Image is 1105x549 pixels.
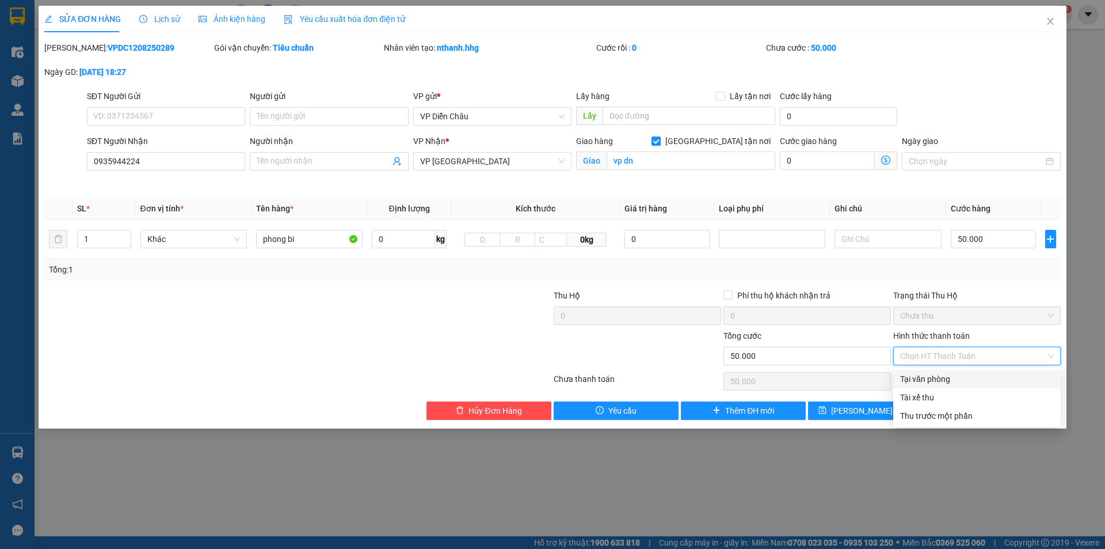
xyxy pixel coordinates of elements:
[576,137,613,146] span: Giao hàng
[214,41,382,54] div: Gói vận chuyển:
[1046,234,1056,244] span: plus
[79,67,126,77] b: [DATE] 18:27
[723,331,761,340] span: Tổng cước
[284,15,293,24] img: icon
[596,406,604,415] span: exclamation-circle
[44,66,212,78] div: Ngày GD:
[147,230,240,248] span: Khác
[808,402,933,420] button: save[PERSON_NAME] thay đổi
[464,233,500,247] input: D
[733,289,835,302] span: Phí thu hộ khách nhận trả
[902,137,938,146] label: Ngày giao
[384,41,594,54] div: Nhân viên tạo:
[881,156,890,165] span: dollar-circle
[818,406,826,415] span: save
[199,15,207,23] span: picture
[44,14,121,24] span: SỬA ĐƠN HÀNG
[900,307,1054,324] span: Chưa thu
[256,204,294,213] span: Tên hàng
[388,204,429,213] span: Định lượng
[661,135,775,147] span: [GEOGRAPHIC_DATA] tận nơi
[766,41,933,54] div: Chưa cước :
[77,204,86,213] span: SL
[273,43,314,52] b: Tiêu chuẩn
[44,15,52,23] span: edit
[250,135,408,147] div: Người nhận
[139,14,180,24] span: Lịch sử
[596,41,764,54] div: Cước rồi :
[811,43,836,52] b: 50.000
[1034,6,1066,38] button: Close
[780,92,832,101] label: Cước lấy hàng
[712,406,721,415] span: plus
[714,198,830,220] th: Loại phụ phí
[576,107,603,125] span: Lấy
[456,406,464,415] span: delete
[1046,17,1055,26] span: close
[552,373,722,393] div: Chưa thanh toán
[900,391,1054,404] div: Tài xế thu
[420,108,565,125] span: VP Diễn Châu
[516,204,555,213] span: Kích thước
[554,402,679,420] button: exclamation-circleYêu cầu
[140,204,184,213] span: Đơn vị tính
[576,152,607,170] span: Giao
[468,404,521,417] span: Hủy Đơn Hàng
[900,410,1054,422] div: Thu trước một phần
[437,43,479,52] b: nthanh.hhg
[603,107,775,125] input: Dọc đường
[139,15,147,23] span: clock-circle
[780,152,875,170] input: Cước giao hàng
[835,230,941,248] input: Ghi Chú
[413,90,571,103] div: VP gửi
[909,155,1043,168] input: Ngày giao
[567,233,606,247] span: 0kg
[951,204,990,213] span: Cước hàng
[108,43,174,52] b: VPDC1208250289
[780,137,837,146] label: Cước giao hàng
[420,153,565,170] span: VP Đà Nẵng
[607,152,775,170] input: Giao tận nơi
[49,230,67,248] button: delete
[87,135,245,147] div: SĐT Người Nhận
[725,404,774,417] span: Thêm ĐH mới
[632,43,637,52] b: 0
[831,404,923,417] span: [PERSON_NAME] thay đổi
[256,230,363,248] input: VD: Bàn, Ghế
[535,233,567,247] input: C
[576,92,609,101] span: Lấy hàng
[608,404,637,417] span: Yêu cầu
[624,204,667,213] span: Giá trị hàng
[284,14,405,24] span: Yêu cầu xuất hóa đơn điện tử
[426,402,551,420] button: deleteHủy Đơn Hàng
[681,402,806,420] button: plusThêm ĐH mới
[830,198,946,220] th: Ghi chú
[250,90,408,103] div: Người gửi
[900,373,1054,385] div: Tại văn phòng
[554,291,580,300] span: Thu Hộ
[87,90,245,103] div: SĐT Người Gửi
[49,263,426,276] div: Tổng: 1
[44,41,212,54] div: [PERSON_NAME]:
[500,233,535,247] input: R
[435,230,447,248] span: kg
[393,157,402,166] span: user-add
[893,289,1061,302] div: Trạng thái Thu Hộ
[893,331,970,340] label: Hình thức thanh toán
[780,107,897,126] input: Cước lấy hàng
[900,347,1054,365] span: Chọn HT Thanh Toán
[1045,230,1056,248] button: plus
[413,137,445,146] span: VP Nhận
[199,14,265,24] span: Ảnh kiện hàng
[725,90,775,103] span: Lấy tận nơi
